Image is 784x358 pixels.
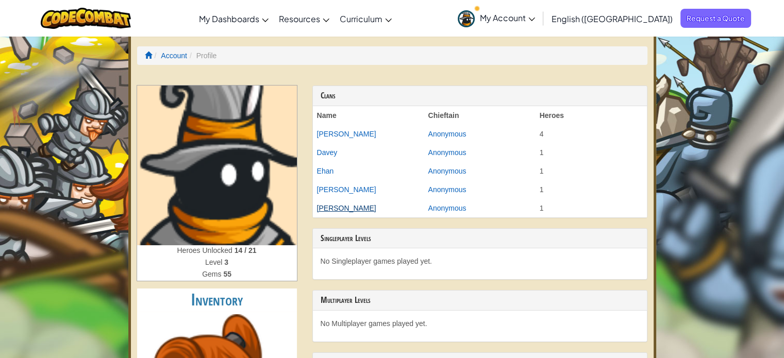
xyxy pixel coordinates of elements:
a: Curriculum [335,5,397,32]
span: English ([GEOGRAPHIC_DATA]) [552,13,673,24]
h3: Multiplayer Levels [321,296,639,305]
a: Ehan [317,167,334,175]
h2: Inventory [137,288,297,312]
a: [PERSON_NAME] [317,185,376,194]
h3: Clans [321,91,639,100]
span: My Dashboards [199,13,259,24]
th: Name [313,106,424,125]
a: [PERSON_NAME] [317,204,376,212]
td: 1 [536,143,647,162]
span: Heroes Unlocked [177,246,234,254]
strong: 55 [223,270,231,278]
a: Davey [317,148,338,157]
td: 1 [536,162,647,180]
a: My Dashboards [194,5,274,32]
p: No Multiplayer games played yet. [321,318,639,329]
span: Gems [202,270,223,278]
a: Anonymous [428,130,466,138]
strong: 3 [224,258,228,266]
span: My Account [480,12,535,23]
strong: 14 / 21 [235,246,257,254]
a: Anonymous [428,204,466,212]
h3: Singleplayer Levels [321,234,639,243]
span: Level [205,258,224,266]
th: Heroes [536,106,647,125]
th: Chieftain [424,106,536,125]
p: No Singleplayer games played yet. [321,256,639,266]
a: Anonymous [428,148,466,157]
a: Anonymous [428,167,466,175]
td: 1 [536,180,647,199]
td: 4 [536,125,647,143]
span: Curriculum [340,13,382,24]
a: My Account [453,2,540,35]
img: CodeCombat logo [41,8,131,29]
li: Profile [187,50,216,61]
a: Resources [274,5,335,32]
a: Anonymous [428,185,466,194]
td: 1 [536,199,647,217]
img: avatar [458,10,475,27]
a: Account [161,52,187,60]
a: [PERSON_NAME] [317,130,376,138]
span: Resources [279,13,320,24]
a: Request a Quote [680,9,751,28]
a: English ([GEOGRAPHIC_DATA]) [546,5,678,32]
